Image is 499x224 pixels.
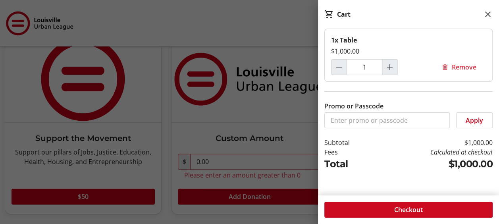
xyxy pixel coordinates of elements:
[456,112,493,128] button: Apply
[373,147,493,157] td: Calculated at checkout
[324,202,493,218] button: Checkout
[347,59,382,75] input: Table Quantity
[394,205,423,214] span: Checkout
[331,35,486,45] div: 1x Table
[466,116,483,125] span: Apply
[432,59,486,75] button: Remove
[337,10,351,19] div: Cart
[324,147,373,157] td: Fees
[452,62,476,72] span: Remove
[373,138,493,147] td: $1,000.00
[331,60,347,75] button: Decrement by one
[331,46,486,56] div: $1,000.00
[324,138,373,147] td: Subtotal
[373,157,493,171] td: $1,000.00
[382,60,397,75] button: Increment by one
[324,112,450,128] input: Enter promo or passcode
[324,157,373,171] td: Total
[324,101,383,111] label: Promo or Passcode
